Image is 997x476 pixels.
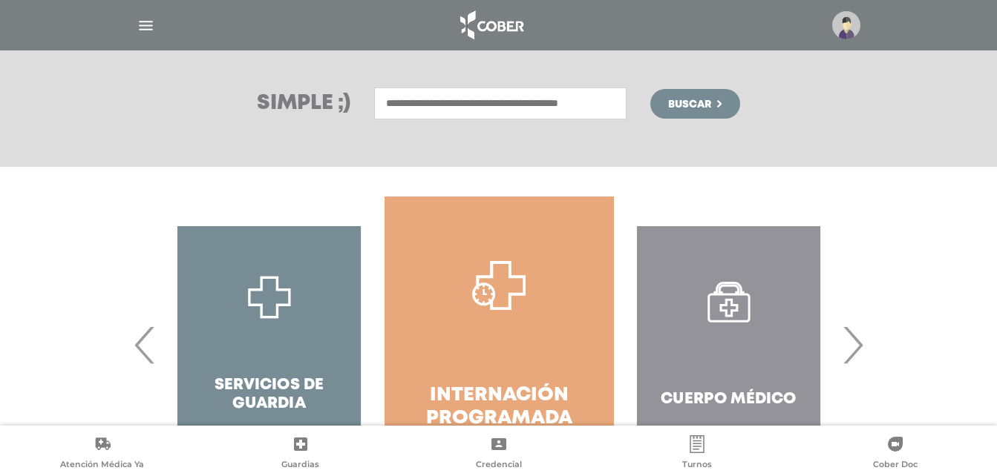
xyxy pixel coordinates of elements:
span: Atención Médica Ya [60,459,144,472]
button: Buscar [650,89,739,119]
span: Next [838,305,867,385]
a: Credencial [399,435,598,473]
a: Guardias [201,435,399,473]
img: profile-placeholder.svg [832,11,860,39]
span: Guardias [281,459,319,472]
a: Turnos [598,435,796,473]
a: Atención Médica Ya [3,435,201,473]
img: logo_cober_home-white.png [452,7,530,43]
span: Turnos [682,459,712,472]
img: Cober_menu-lines-white.svg [137,16,155,35]
h4: Internación Programada [411,384,587,430]
span: Previous [131,305,160,385]
span: Buscar [668,99,711,110]
span: Cober Doc [873,459,918,472]
h3: Simple ;) [257,93,350,114]
span: Credencial [476,459,522,472]
a: Cober Doc [796,435,994,473]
